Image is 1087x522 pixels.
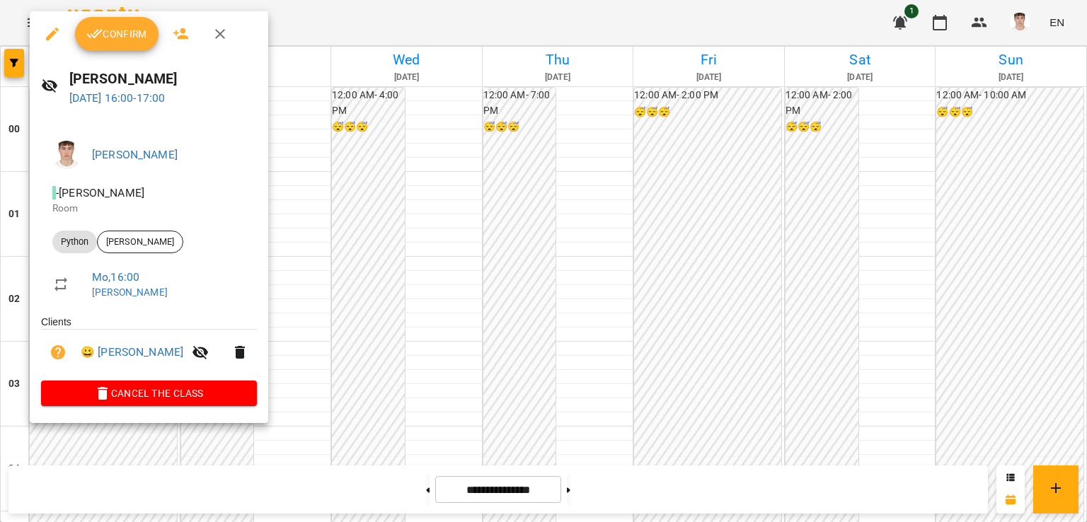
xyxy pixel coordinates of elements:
button: Confirm [75,17,159,51]
a: 😀 [PERSON_NAME] [81,344,183,361]
span: Confirm [86,25,147,42]
a: [DATE] 16:00-17:00 [69,91,166,105]
a: Mo , 16:00 [92,270,139,284]
img: 8fe045a9c59afd95b04cf3756caf59e6.jpg [52,141,81,169]
a: [PERSON_NAME] [92,286,168,298]
a: [PERSON_NAME] [92,148,178,161]
h6: [PERSON_NAME] [69,68,257,90]
span: - [PERSON_NAME] [52,186,147,199]
ul: Clients [41,315,257,381]
span: [PERSON_NAME] [98,236,183,248]
span: Cancel the class [52,385,246,402]
div: [PERSON_NAME] [97,231,183,253]
button: Cancel the class [41,381,257,406]
span: Python [52,236,97,248]
p: Room [52,202,246,216]
button: Unpaid. Bill the attendance? [41,335,75,369]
